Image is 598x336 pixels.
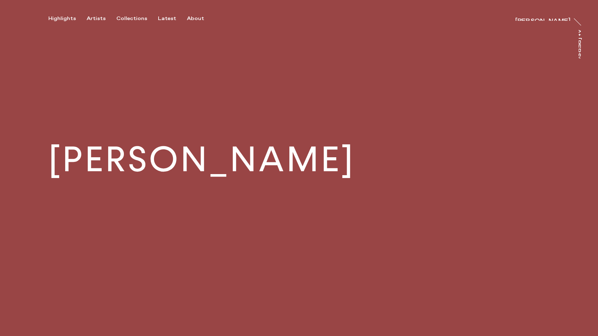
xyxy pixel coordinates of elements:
[116,15,147,22] div: Collections
[158,15,187,22] button: Latest
[87,15,106,22] div: Artists
[515,14,570,21] a: [PERSON_NAME]
[116,15,158,22] button: Collections
[87,15,116,22] button: Artists
[48,15,87,22] button: Highlights
[48,142,355,177] h1: [PERSON_NAME]
[48,15,76,22] div: Highlights
[575,29,581,93] div: At [PERSON_NAME]
[187,15,215,22] button: About
[187,15,204,22] div: About
[579,29,586,58] a: At [PERSON_NAME]
[158,15,176,22] div: Latest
